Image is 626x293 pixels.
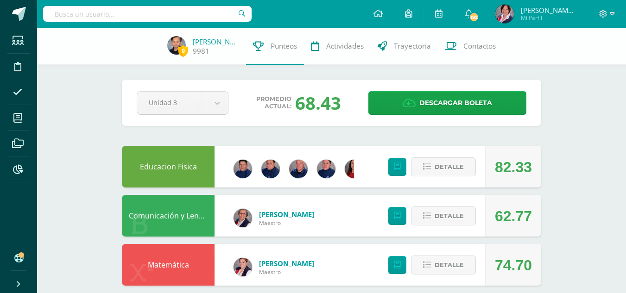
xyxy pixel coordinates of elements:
[326,41,364,51] span: Actividades
[317,160,335,178] img: 9ecbe07bdee1ad8edd933d8244312c74.png
[122,146,215,187] div: Educacion Fisica
[43,6,252,22] input: Busca un usuario...
[261,160,280,178] img: 1c38046ccfa38abdac5b3f2345700fb5.png
[495,244,532,286] div: 74.70
[289,160,308,178] img: 5e561b1b4745f30dac10328f2370a0d4.png
[193,37,239,46] a: [PERSON_NAME]
[495,146,532,188] div: 82.33
[495,195,532,237] div: 62.77
[521,6,576,15] span: [PERSON_NAME] de [GEOGRAPHIC_DATA]
[234,258,252,276] img: 55af0046b199c2f8f4a7eb94cb459e87.png
[435,158,464,175] span: Detalle
[122,195,215,237] div: Comunicación y Lenguaje
[246,28,304,65] a: Punteos
[259,219,314,227] span: Maestro
[259,259,314,268] a: [PERSON_NAME]
[345,160,363,178] img: 9f55f2549dda32b720b87b4e096a475b.png
[411,157,476,176] button: Detalle
[371,28,438,65] a: Trayectoria
[495,5,514,23] img: 9cc45377ee35837361e2d5ac646c5eda.png
[368,91,526,115] a: Descargar boleta
[469,12,479,22] span: 192
[411,256,476,274] button: Detalle
[521,14,576,22] span: Mi Perfil
[394,41,431,51] span: Trayectoria
[256,95,291,110] span: Promedio actual:
[295,91,341,115] div: 68.43
[304,28,371,65] a: Actividades
[178,45,188,56] span: 0
[271,41,297,51] span: Punteos
[193,46,209,56] a: 9981
[234,209,252,227] img: b73d8368e53b102793b71a4f6376ea4c.png
[438,28,503,65] a: Contactos
[137,92,228,114] a: Unidad 3
[149,92,194,113] span: Unidad 3
[167,36,186,55] img: 9d3329050cc9c8b5643bbe10d2751589.png
[259,210,314,219] a: [PERSON_NAME]
[463,41,496,51] span: Contactos
[411,206,476,225] button: Detalle
[234,160,252,178] img: 4006fe33169205415d824d67e5edd571.png
[259,268,314,276] span: Maestro
[122,244,215,286] div: Matemática
[435,256,464,274] span: Detalle
[435,207,464,224] span: Detalle
[419,92,492,114] span: Descargar boleta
